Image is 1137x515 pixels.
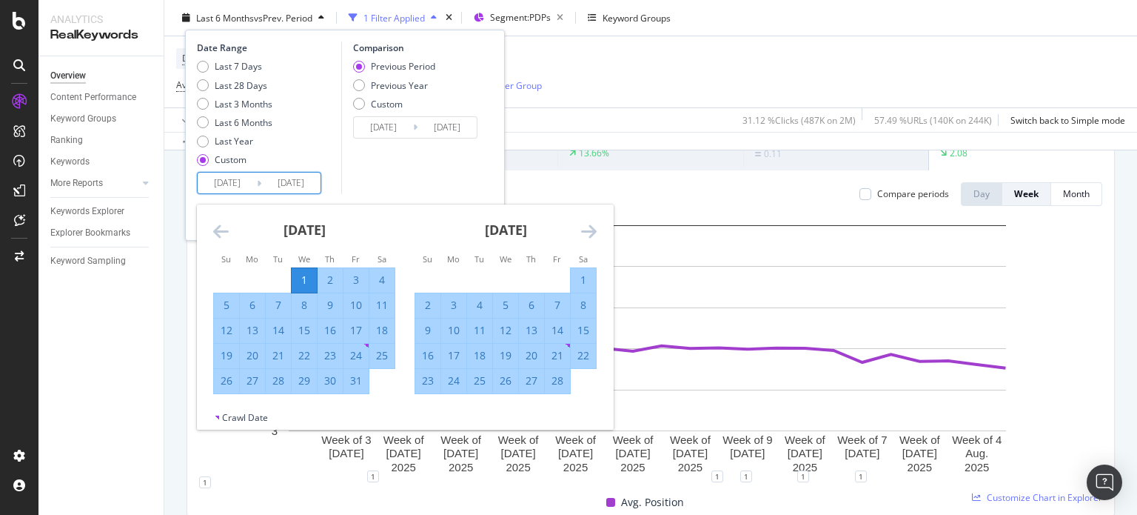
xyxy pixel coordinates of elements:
[386,447,421,459] text: [DATE]
[415,348,440,363] div: 16
[50,176,103,191] div: More Reports
[50,253,126,269] div: Keyword Sampling
[199,476,211,488] div: 1
[468,6,569,30] button: Segment:PDPs
[415,298,440,313] div: 2
[292,318,318,343] td: Selected. Wednesday, January 15, 2025
[369,323,395,338] div: 18
[266,373,291,388] div: 28
[474,253,484,265] small: Tu
[579,253,588,265] small: Sa
[415,343,441,368] td: Selected. Sunday, February 16, 2025
[182,52,210,64] span: Device
[545,373,570,388] div: 28
[292,323,317,338] div: 15
[369,318,395,343] td: Selected. Saturday, January 18, 2025
[298,253,310,265] small: We
[555,433,597,445] text: Week of
[467,293,493,318] td: Selected. Tuesday, February 4, 2025
[571,268,597,293] td: Selected. Saturday, February 1, 2025
[371,60,435,73] div: Previous Period
[519,373,544,388] div: 27
[755,152,761,156] img: Equal
[318,373,343,388] div: 30
[371,79,428,91] div: Previous Year
[837,433,887,445] text: Week of 7
[329,447,363,459] text: [DATE]
[493,368,519,393] td: Selected. Wednesday, February 26, 2025
[579,147,609,159] div: 13.66%
[176,6,330,30] button: Last 6 MonthsvsPrev. Period
[415,323,440,338] div: 9
[855,471,867,482] div: 1
[415,293,441,318] td: Selected. Sunday, February 2, 2025
[558,447,593,459] text: [DATE]
[952,433,1002,445] text: Week of 4
[449,461,473,474] text: 2025
[545,348,570,363] div: 21
[240,323,265,338] div: 13
[965,447,988,459] text: Aug.
[474,79,542,91] div: Add Filter Group
[343,368,369,393] td: Selected. Friday, January 31, 2025
[423,253,432,265] small: Su
[620,461,645,474] text: 2025
[197,79,272,91] div: Last 28 Days
[621,494,684,511] span: Avg. Position
[215,79,267,91] div: Last 28 Days
[371,97,403,110] div: Custom
[50,176,138,191] a: More Reports
[318,273,343,288] div: 2
[240,298,265,313] div: 6
[325,253,335,265] small: Th
[292,348,317,363] div: 22
[740,471,752,482] div: 1
[545,318,571,343] td: Selected. Friday, February 14, 2025
[292,373,317,388] div: 29
[221,253,231,265] small: Su
[1004,108,1125,132] button: Switch back to Simple mode
[1010,113,1125,126] div: Switch back to Simple mode
[441,293,467,318] td: Selected. Monday, February 3, 2025
[1051,182,1102,206] button: Month
[240,368,266,393] td: Selected. Monday, January 27, 2025
[176,79,306,91] span: Avg. Position On Current Period
[447,253,460,265] small: Mo
[215,135,253,147] div: Last Year
[467,373,492,388] div: 25
[899,433,941,445] text: Week of
[197,116,272,129] div: Last 6 Months
[673,447,708,459] text: [DATE]
[292,368,318,393] td: Selected. Wednesday, January 29, 2025
[292,343,318,368] td: Selected. Wednesday, January 22, 2025
[519,298,544,313] div: 6
[343,293,369,318] td: Selected. Friday, January 10, 2025
[214,323,239,338] div: 12
[292,293,318,318] td: Selected. Wednesday, January 8, 2025
[266,298,291,313] div: 7
[722,433,772,445] text: Week of 9
[545,368,571,393] td: Selected. Friday, February 28, 2025
[845,447,879,459] text: [DATE]
[214,343,240,368] td: Selected. Sunday, January 19, 2025
[519,343,545,368] td: Selected. Thursday, February 20, 2025
[493,323,518,338] div: 12
[199,218,1096,476] svg: A chart.
[441,373,466,388] div: 24
[467,318,493,343] td: Selected. Tuesday, February 11, 2025
[500,253,512,265] small: We
[764,147,782,160] div: 0.11
[415,368,441,393] td: Selected. Sunday, February 23, 2025
[582,6,677,30] button: Keyword Groups
[196,11,254,24] span: Last 6 Months
[354,117,413,138] input: Start Date
[485,221,527,239] strong: [DATE]
[973,187,990,200] div: Day
[369,293,395,318] td: Selected. Saturday, January 11, 2025
[50,68,153,84] a: Overview
[965,461,989,474] text: 2025
[519,318,545,343] td: Selected. Thursday, February 13, 2025
[50,111,116,127] div: Keyword Groups
[215,97,272,110] div: Last 3 Months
